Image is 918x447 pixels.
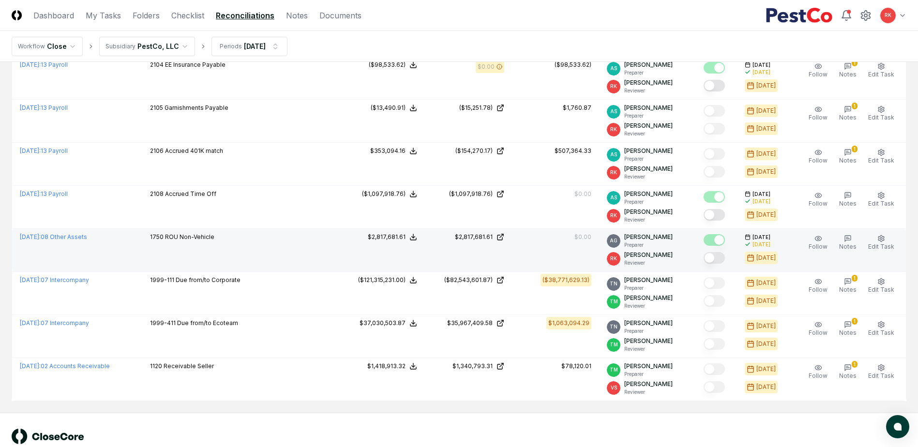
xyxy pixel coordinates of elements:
[555,147,591,155] div: $507,364.33
[704,320,725,332] button: Mark complete
[837,147,858,167] button: 1Notes
[574,190,591,198] div: $0.00
[704,191,725,203] button: Mark complete
[610,366,618,373] span: TM
[369,60,417,69] button: ($98,533.62)
[756,297,776,305] div: [DATE]
[362,190,417,198] button: ($1,097,918.76)
[362,190,406,198] div: ($1,097,918.76)
[807,147,829,167] button: Follow
[150,276,174,283] span: 1999-111
[809,329,828,336] span: Follow
[809,372,828,379] span: Follow
[20,190,68,197] a: [DATE]:13 Payroll
[704,363,725,375] button: Mark complete
[807,276,829,296] button: Follow
[852,60,858,66] div: 1
[433,319,504,328] a: $35,967,409.58
[449,190,493,198] div: ($1,097,918.76)
[704,105,725,117] button: Mark complete
[478,62,495,71] div: $0.00
[885,12,891,19] span: RK
[756,167,776,176] div: [DATE]
[367,362,406,371] div: $1,418,913.32
[133,10,160,21] a: Folders
[150,104,163,111] span: 2105
[837,362,858,382] button: 1Notes
[886,415,909,438] button: atlas-launcher
[610,323,617,330] span: TN
[752,69,770,76] div: [DATE]
[624,319,673,328] p: [PERSON_NAME]
[624,60,673,69] p: [PERSON_NAME]
[704,62,725,74] button: Mark complete
[807,233,829,253] button: Follow
[610,108,617,115] span: AS
[369,60,406,69] div: ($98,533.62)
[624,164,673,173] p: [PERSON_NAME]
[624,345,673,353] p: Reviewer
[433,233,504,241] a: $2,817,681.61
[624,121,673,130] p: [PERSON_NAME]
[165,104,228,111] span: Garnishments Payable
[165,61,226,68] span: EE Insurance Payable
[433,104,504,112] a: ($15,251.78)
[150,61,164,68] span: 2104
[610,237,617,244] span: AG
[624,337,673,345] p: [PERSON_NAME]
[704,277,725,289] button: Mark complete
[624,380,673,388] p: [PERSON_NAME]
[20,233,41,240] span: [DATE] :
[756,149,776,158] div: [DATE]
[610,65,617,72] span: AS
[807,362,829,382] button: Follow
[433,190,504,198] a: ($1,097,918.76)
[20,276,41,283] span: [DATE] :
[150,190,164,197] span: 2108
[704,338,725,350] button: Mark complete
[868,71,894,78] span: Edit Task
[807,104,829,124] button: Follow
[555,60,591,69] div: ($98,533.62)
[852,103,858,109] div: 1
[624,147,673,155] p: [PERSON_NAME]
[756,279,776,287] div: [DATE]
[752,191,770,198] span: [DATE]
[433,276,504,284] a: ($82,543,601.87)
[868,114,894,121] span: Edit Task
[756,253,776,262] div: [DATE]
[752,241,770,248] div: [DATE]
[807,319,829,339] button: Follow
[542,276,589,284] div: ($38,771,629.13)
[756,383,776,391] div: [DATE]
[220,42,242,51] div: Periods
[244,41,266,51] div: [DATE]
[455,233,493,241] div: $2,817,681.61
[150,319,176,327] span: 1999-411
[20,104,68,111] a: [DATE]:13 Payroll
[12,10,22,20] img: Logo
[756,106,776,115] div: [DATE]
[610,341,618,348] span: TM
[610,151,617,158] span: AS
[624,284,673,292] p: Preparer
[839,114,857,121] span: Notes
[752,198,770,205] div: [DATE]
[319,10,361,21] a: Documents
[866,233,896,253] button: Edit Task
[360,319,417,328] button: $37,030,503.87
[563,104,591,112] div: $1,760.87
[433,147,504,155] a: ($154,270.17)
[624,208,673,216] p: [PERSON_NAME]
[171,10,204,21] a: Checklist
[20,319,41,327] span: [DATE] :
[20,190,41,197] span: [DATE] :
[756,322,776,330] div: [DATE]
[866,147,896,167] button: Edit Task
[807,190,829,210] button: Follow
[837,276,858,296] button: 1Notes
[165,147,223,154] span: Accrued 401K match
[150,233,164,240] span: 1750
[165,190,216,197] span: Accrued Time Off
[624,173,673,180] p: Reviewer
